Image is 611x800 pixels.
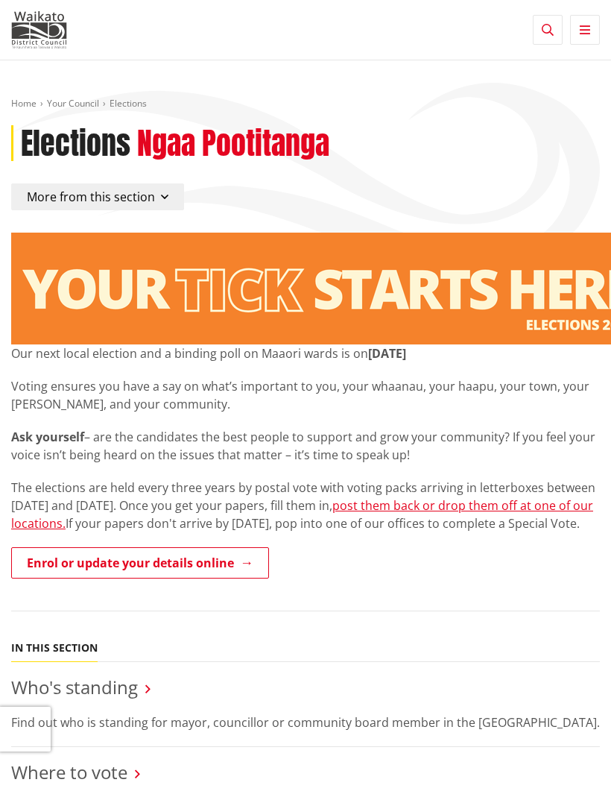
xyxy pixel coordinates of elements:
[11,428,600,464] p: – are the candidates the best people to support and grow your community? If you feel your voice i...
[11,98,600,110] nav: breadcrumb
[11,760,127,784] a: Where to vote
[11,97,37,110] a: Home
[110,97,147,110] span: Elections
[11,344,600,362] p: Our next local election and a binding poll on Maaori wards is on
[368,345,406,362] strong: [DATE]
[27,189,155,205] span: More from this section
[11,429,84,445] strong: Ask yourself
[11,642,98,655] h5: In this section
[21,125,130,161] h1: Elections
[11,714,600,731] p: Find out who is standing for mayor, councillor or community board member in the [GEOGRAPHIC_DATA].
[11,183,184,210] button: More from this section
[11,675,138,699] a: Who's standing
[11,497,593,532] a: post them back or drop them off at one of our locations.
[11,377,600,413] p: Voting ensures you have a say on what’s important to you, your whaanau, your haapu, your town, yo...
[137,125,329,161] h2: Ngaa Pootitanga
[11,11,67,48] img: Waikato District Council - Te Kaunihera aa Takiwaa o Waikato
[11,479,600,532] p: The elections are held every three years by postal vote with voting packs arriving in letterboxes...
[11,547,269,579] a: Enrol or update your details online
[47,97,99,110] a: Your Council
